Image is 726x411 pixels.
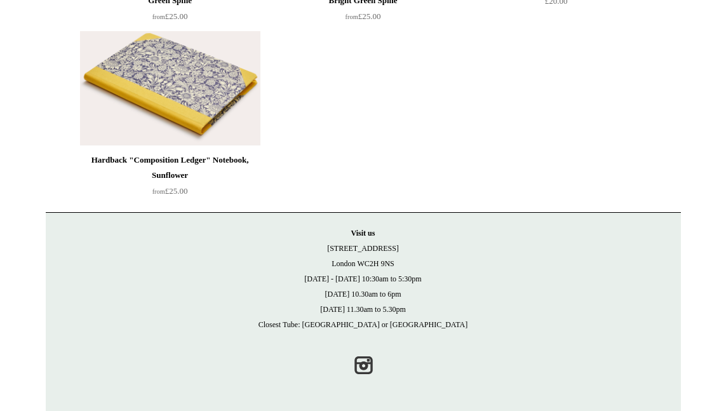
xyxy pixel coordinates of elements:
[58,226,668,332] p: [STREET_ADDRESS] London WC2H 9NS [DATE] - [DATE] 10:30am to 5:30pm [DATE] 10.30am to 6pm [DATE] 1...
[152,11,188,21] span: £25.00
[349,351,377,379] a: Instagram
[346,11,381,21] span: £25.00
[346,13,358,20] span: from
[152,13,165,20] span: from
[83,152,257,183] div: Hardback "Composition Ledger" Notebook, Sunflower
[80,152,260,205] a: Hardback "Composition Ledger" Notebook, Sunflower from£25.00
[152,188,165,195] span: from
[80,31,260,145] a: Hardback "Composition Ledger" Notebook, Sunflower Hardback "Composition Ledger" Notebook, Sunflower
[80,31,260,145] img: Hardback "Composition Ledger" Notebook, Sunflower
[351,229,375,238] strong: Visit us
[152,186,188,196] span: £25.00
